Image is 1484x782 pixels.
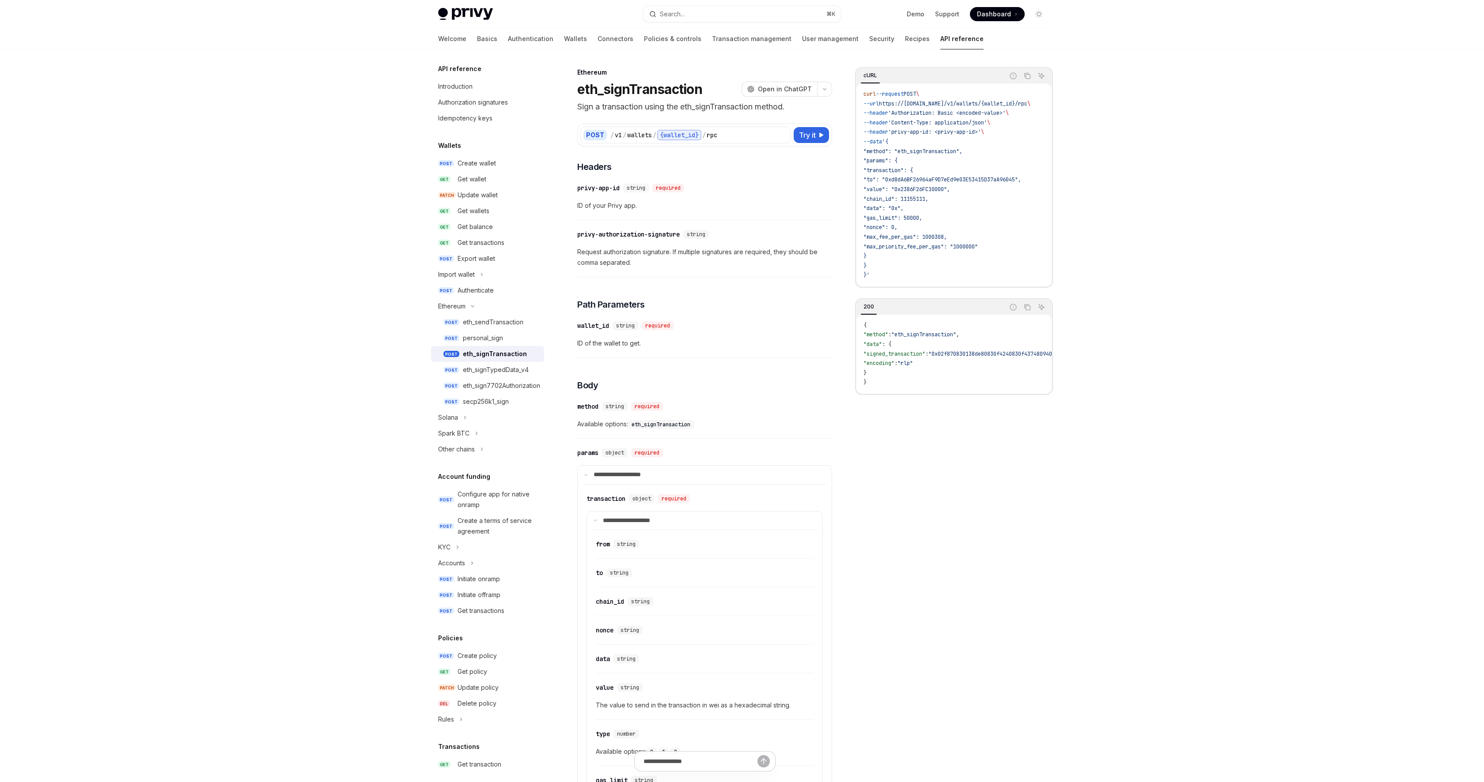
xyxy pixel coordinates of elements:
div: Create wallet [458,158,496,169]
span: string [621,684,639,691]
button: Ask AI [1036,70,1047,82]
div: {wallet_id} [657,130,701,140]
h5: Transactions [438,741,480,752]
a: Demo [907,10,924,19]
span: ID of the wallet to get. [577,338,832,349]
a: POSTAuthenticate [431,282,544,298]
div: Configure app for native onramp [458,489,539,510]
span: "max_fee_per_gas": 1000308, [863,233,947,241]
div: eth_sign7702Authorization [463,380,540,391]
span: : [894,360,897,367]
div: Spark BTC [438,428,469,439]
div: required [642,321,674,330]
span: --data [863,138,882,145]
button: Toggle Rules section [431,711,544,727]
span: "rlp" [897,360,913,367]
span: "chain_id": 11155111, [863,195,928,203]
a: Dashboard [970,7,1025,21]
span: "to": "0xd8dA6BF26964aF9D7eEd9e03E53415D37aA96045", [863,176,1021,183]
span: Headers [577,161,612,173]
span: "value": "0x2386F26FC10000", [863,186,950,193]
a: Authorization signatures [431,94,544,110]
p: Sign a transaction using the eth_signTransaction method. [577,101,832,113]
span: POST [443,383,459,389]
div: nonce [596,626,613,635]
div: Import wallet [438,269,475,280]
a: POSTConfigure app for native onramp [431,486,544,513]
div: Delete policy [458,698,496,709]
span: --header [863,128,888,135]
span: \ [981,128,984,135]
div: Authenticate [458,285,494,296]
div: KYC [438,542,450,553]
a: Support [935,10,959,19]
span: PATCH [438,684,456,691]
div: data [596,654,610,663]
div: Rules [438,714,454,725]
div: required [631,448,663,457]
button: Try it [794,127,829,143]
a: Wallets [564,28,587,49]
span: : { [882,341,891,348]
button: Toggle Ethereum section [431,298,544,314]
a: API reference [940,28,984,49]
span: "params": { [863,157,897,164]
span: string [606,403,624,410]
div: required [631,402,663,411]
span: } [863,379,867,386]
button: Report incorrect code [1007,301,1019,313]
a: Security [869,28,894,49]
span: Available options: , , [596,746,814,757]
span: The value to send in the transaction in wei as a hexadecimal string. [596,700,814,711]
span: Try it [799,130,816,140]
div: Update wallet [458,190,498,200]
span: --header [863,109,888,117]
div: required [658,494,690,503]
button: Ask AI [1036,301,1047,313]
div: Get policy [458,666,487,677]
button: Report incorrect code [1007,70,1019,82]
a: GETGet transactions [431,235,544,251]
code: 1 [659,748,669,756]
span: string [617,541,636,548]
div: eth_signTypedData_v4 [463,365,529,375]
img: light logo [438,8,493,20]
span: string [687,231,705,238]
div: cURL [861,70,880,81]
div: Get transaction [458,759,501,770]
span: DEL [438,700,450,707]
h5: API reference [438,64,481,74]
span: string [627,184,645,192]
span: Dashboard [977,10,1011,19]
span: number [617,730,636,737]
span: object [632,495,651,502]
span: object [606,449,624,456]
div: Export wallet [458,253,495,264]
div: Create a terms of service agreement [458,515,539,537]
a: POSTGet transactions [431,603,544,619]
h1: eth_signTransaction [577,81,702,97]
div: Ethereum [438,301,466,312]
div: rpc [707,131,717,139]
span: GET [438,176,450,183]
a: POSTsecp256k1_sign [431,394,544,410]
span: \ [987,119,990,126]
a: POSTeth_signTypedData_v4 [431,362,544,378]
a: Transaction management [712,28,791,49]
span: string [631,598,650,605]
a: GETGet wallets [431,203,544,219]
a: GETGet balance [431,219,544,235]
div: transaction [587,494,625,503]
a: Introduction [431,79,544,94]
div: / [623,131,626,139]
h5: Policies [438,633,463,643]
input: Ask a question... [644,752,757,771]
a: POSTpersonal_sign [431,330,544,346]
a: Connectors [598,28,633,49]
a: POSTCreate policy [431,648,544,664]
div: from [596,540,610,549]
span: --header [863,119,888,126]
span: POST [904,90,916,98]
span: GET [438,669,450,675]
div: type [596,729,610,738]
